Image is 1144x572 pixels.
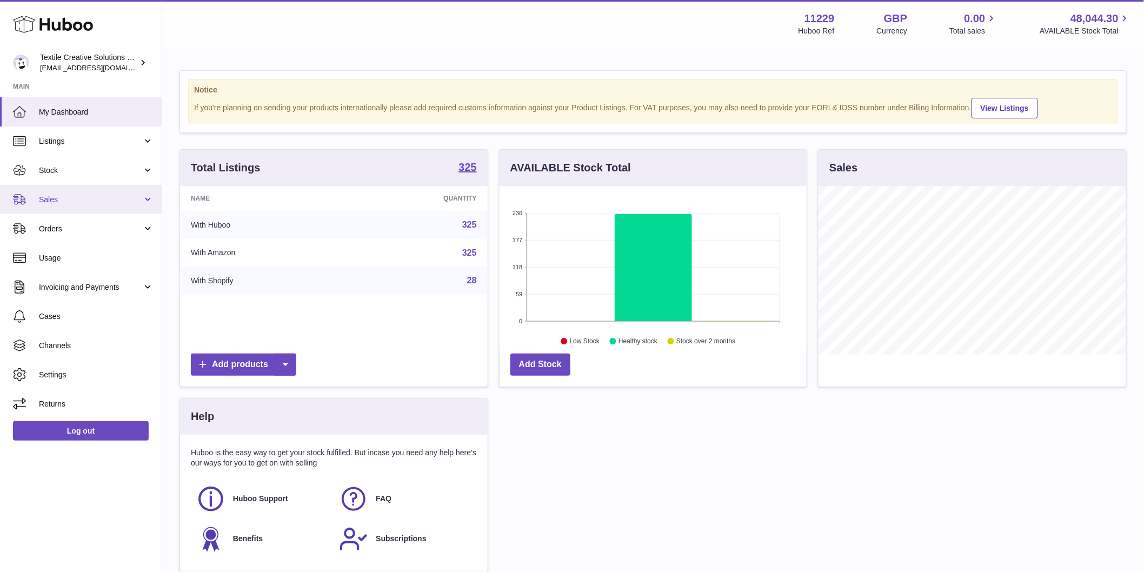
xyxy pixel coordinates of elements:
[39,282,142,292] span: Invoicing and Payments
[949,26,997,36] span: Total sales
[884,11,907,26] strong: GBP
[191,354,296,376] a: Add products
[1040,26,1131,36] span: AVAILABLE Stock Total
[194,96,1112,118] div: If you're planning on sending your products internationally please add required customs informati...
[39,107,154,117] span: My Dashboard
[233,534,263,544] span: Benefits
[829,161,857,175] h3: Sales
[39,341,154,351] span: Channels
[39,370,154,380] span: Settings
[376,534,426,544] span: Subscriptions
[804,11,835,26] strong: 11229
[40,63,159,72] span: [EMAIL_ADDRESS][DOMAIN_NAME]
[965,11,986,26] span: 0.00
[618,338,658,345] text: Healthy stock
[1040,11,1131,36] a: 48,044.30 AVAILABLE Stock Total
[799,26,835,36] div: Huboo Ref
[376,494,391,504] span: FAQ
[39,311,154,322] span: Cases
[39,253,154,263] span: Usage
[39,399,154,409] span: Returns
[196,524,328,554] a: Benefits
[39,136,142,147] span: Listings
[196,484,328,514] a: Huboo Support
[510,354,570,376] a: Add Stock
[513,237,522,243] text: 177
[513,264,522,270] text: 118
[191,161,261,175] h3: Total Listings
[467,276,477,285] a: 28
[39,195,142,205] span: Sales
[513,210,522,216] text: 236
[458,162,476,175] a: 325
[13,421,149,441] a: Log out
[458,162,476,172] strong: 325
[516,291,522,297] text: 59
[191,409,214,424] h3: Help
[462,220,477,229] a: 325
[972,98,1038,118] a: View Listings
[519,318,522,324] text: 0
[339,484,471,514] a: FAQ
[180,267,348,295] td: With Shopify
[348,186,487,211] th: Quantity
[39,165,142,176] span: Stock
[13,55,29,71] img: sales@textilecreativesolutions.co.uk
[233,494,288,504] span: Huboo Support
[39,224,142,234] span: Orders
[180,186,348,211] th: Name
[949,11,997,36] a: 0.00 Total sales
[1070,11,1119,26] span: 48,044.30
[194,85,1112,95] strong: Notice
[676,338,735,345] text: Stock over 2 months
[877,26,908,36] div: Currency
[462,248,477,257] a: 325
[180,211,348,239] td: With Huboo
[510,161,631,175] h3: AVAILABLE Stock Total
[339,524,471,554] a: Subscriptions
[180,239,348,267] td: With Amazon
[570,338,600,345] text: Low Stock
[40,52,137,73] div: Textile Creative Solutions Limited
[191,448,477,468] p: Huboo is the easy way to get your stock fulfilled. But incase you need any help here's our ways f...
